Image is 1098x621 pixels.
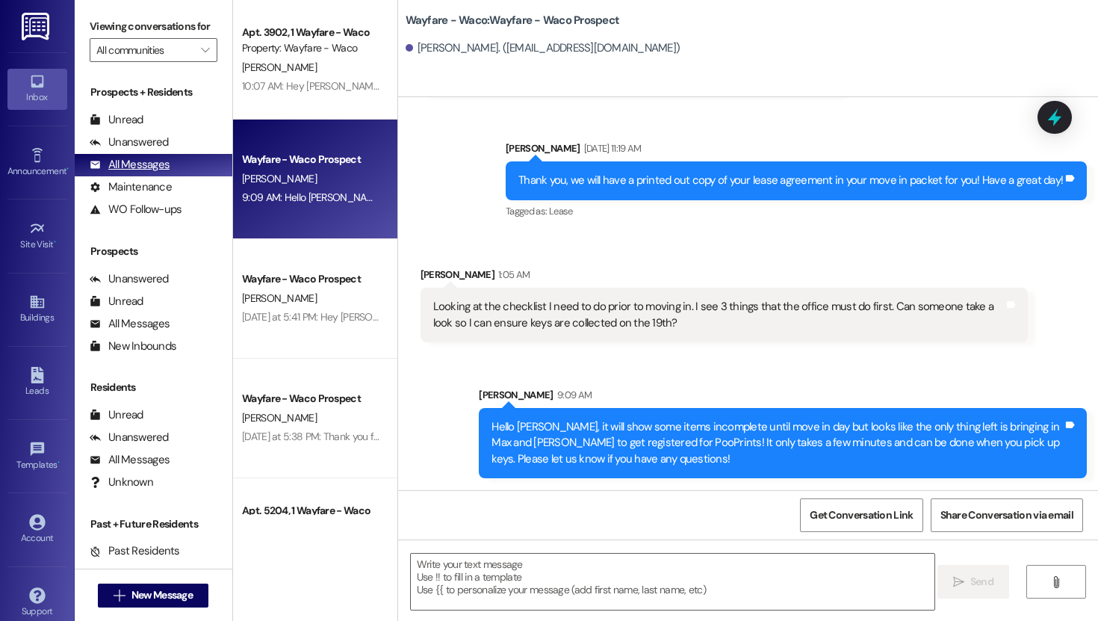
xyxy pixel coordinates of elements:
[553,387,592,403] div: 9:09 AM
[953,576,964,588] i: 
[22,13,52,40] img: ResiDesk Logo
[90,179,172,195] div: Maintenance
[96,38,193,62] input: All communities
[75,380,232,395] div: Residents
[242,430,433,443] div: [DATE] at 5:38 PM: Thank you for the update
[580,140,642,156] div: [DATE] 11:19 AM
[90,339,176,354] div: New Inbounds
[75,84,232,100] div: Prospects + Residents
[421,267,1029,288] div: [PERSON_NAME]
[549,205,573,217] span: Lease
[242,391,380,407] div: Wayfare - Waco Prospect
[90,452,170,468] div: All Messages
[58,457,60,468] span: •
[242,271,380,287] div: Wayfare - Waco Prospect
[940,507,1073,523] span: Share Conversation via email
[54,237,56,247] span: •
[75,244,232,259] div: Prospects
[810,507,913,523] span: Get Conversation Link
[242,291,317,305] span: [PERSON_NAME]
[7,436,67,477] a: Templates •
[242,172,317,185] span: [PERSON_NAME]
[90,15,217,38] label: Viewing conversations for
[242,61,317,74] span: [PERSON_NAME]
[494,267,530,282] div: 1:05 AM
[506,200,1087,222] div: Tagged as:
[970,574,993,590] span: Send
[7,216,67,256] a: Site Visit •
[406,40,680,56] div: [PERSON_NAME]. ([EMAIL_ADDRESS][DOMAIN_NAME])
[90,271,169,287] div: Unanswered
[98,584,208,608] button: New Message
[75,516,232,532] div: Past + Future Residents
[506,140,1087,161] div: [PERSON_NAME]
[90,566,190,581] div: Future Residents
[7,69,67,109] a: Inbox
[242,25,380,40] div: Apt. 3902, 1 Wayfare - Waco
[433,299,1005,331] div: Looking at the checklist I need to do prior to moving in. I see 3 things that the office must do ...
[491,419,1063,467] div: Hello [PERSON_NAME], it will show some items incomplete until move in day but looks like the only...
[90,135,169,150] div: Unanswered
[90,475,153,490] div: Unknown
[114,590,125,602] i: 
[242,411,317,424] span: [PERSON_NAME]
[201,44,209,56] i: 
[90,112,143,128] div: Unread
[518,173,1063,188] div: Thank you, we will have a printed out copy of your lease agreement in your move in packet for you...
[1050,576,1061,588] i: 
[242,152,380,167] div: Wayfare - Waco Prospect
[90,202,182,217] div: WO Follow-ups
[90,294,143,309] div: Unread
[90,407,143,423] div: Unread
[90,157,170,173] div: All Messages
[242,40,380,56] div: Property: Wayfare - Waco
[7,362,67,403] a: Leads
[931,498,1083,532] button: Share Conversation via email
[90,543,180,559] div: Past Residents
[90,316,170,332] div: All Messages
[242,503,380,519] div: Apt. 5204, 1 Wayfare - Waco
[90,430,169,445] div: Unanswered
[479,387,1087,408] div: [PERSON_NAME]
[937,565,1010,599] button: Send
[131,587,193,603] span: New Message
[406,13,620,28] b: Wayfare - Waco: Wayfare - Waco Prospect
[800,498,922,532] button: Get Conversation Link
[7,289,67,330] a: Buildings
[66,164,69,174] span: •
[7,510,67,550] a: Account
